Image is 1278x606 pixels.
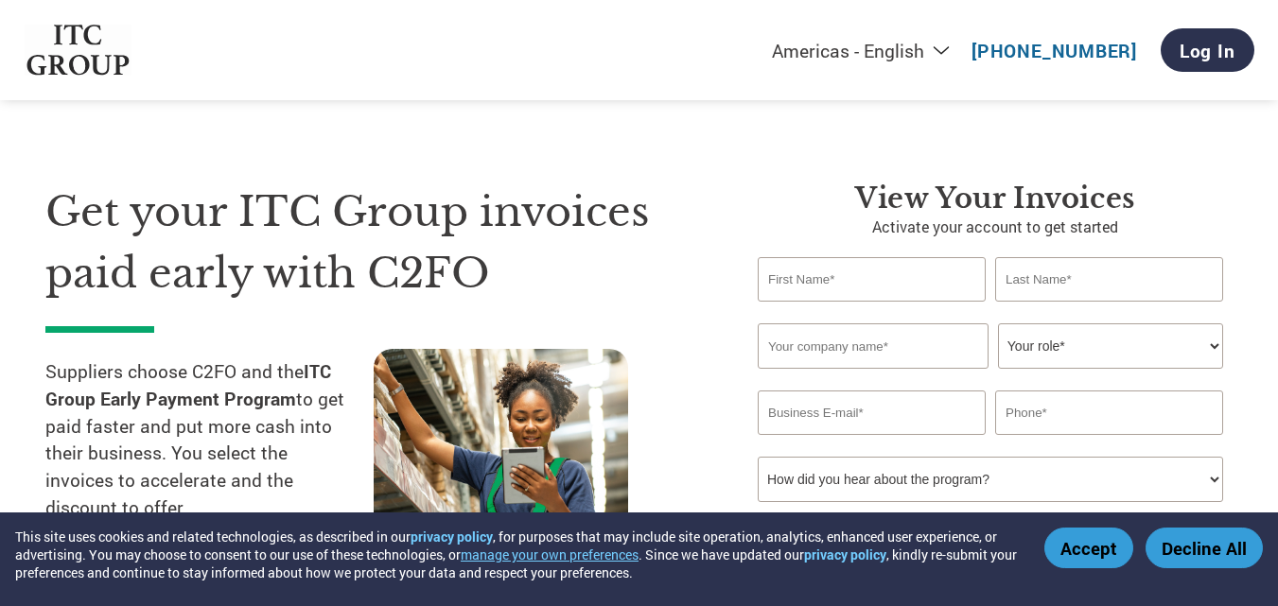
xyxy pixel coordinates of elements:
[1161,28,1254,72] a: Log In
[461,545,639,563] button: manage your own preferences
[758,437,986,449] div: Inavlid Email Address
[45,182,701,303] h1: Get your ITC Group invoices paid early with C2FO
[25,25,132,77] img: ITC Group
[995,390,1223,435] input: Phone*
[374,349,628,535] img: supply chain worker
[972,39,1137,62] a: [PHONE_NUMBER]
[45,359,331,410] strong: ITC Group Early Payment Program
[998,323,1223,369] select: Title/Role
[995,257,1223,302] input: Last Name*
[758,303,986,316] div: Invalid first name or first name is too long
[15,528,1017,581] div: This site uses cookies and related technologies, as described in our , for purposes that may incl...
[45,358,374,522] p: Suppliers choose C2FO and the to get paid faster and put more cash into their business. You selec...
[758,216,1233,238] p: Activate your account to get started
[995,303,1223,316] div: Invalid last name or last name is too long
[804,545,886,563] a: privacy policy
[758,182,1233,216] h3: View Your Invoices
[758,323,989,369] input: Your company name*
[1044,528,1133,568] button: Accept
[758,371,1223,383] div: Invalid company name or company name is too long
[411,528,493,545] a: privacy policy
[1146,528,1263,568] button: Decline All
[995,437,1223,449] div: Inavlid Phone Number
[758,390,986,435] input: Invalid Email format
[758,257,986,302] input: First Name*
